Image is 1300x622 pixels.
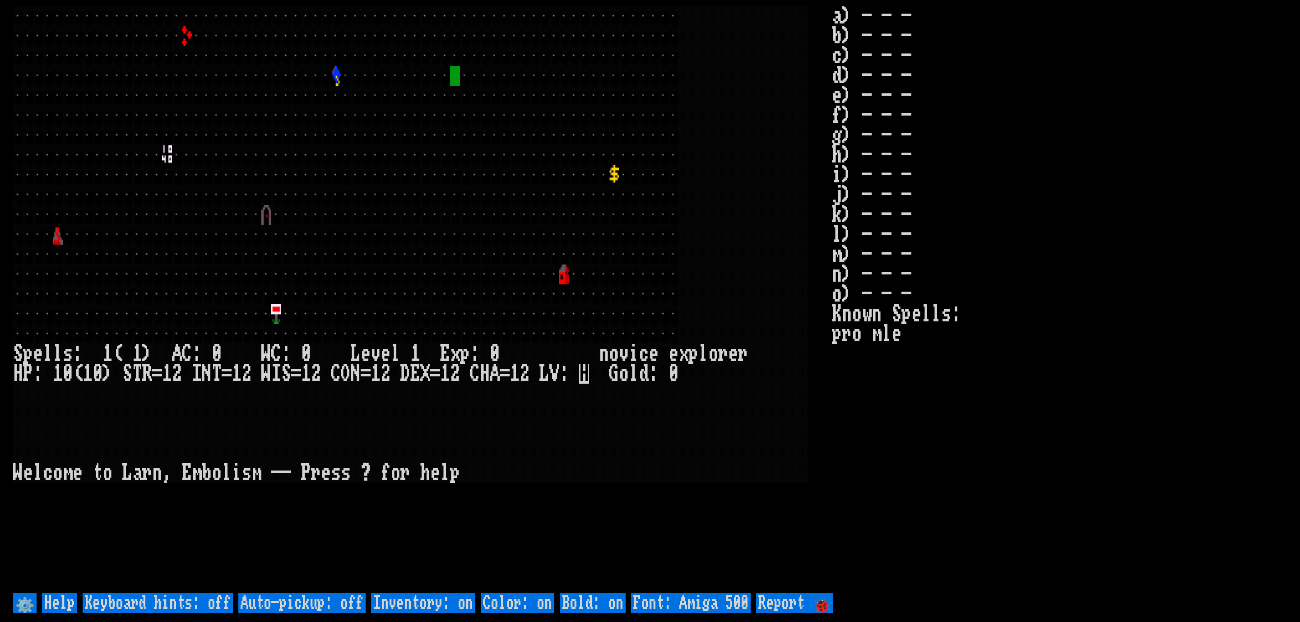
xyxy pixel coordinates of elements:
div: 1 [83,364,93,384]
div: I [271,364,281,384]
div: l [390,344,400,364]
div: ) [142,344,152,364]
div: 1 [510,364,520,384]
div: L [539,364,549,384]
div: ? [361,463,371,483]
div: ( [73,364,83,384]
div: e [23,463,33,483]
div: v [371,344,381,364]
div: p [23,344,33,364]
div: W [261,364,271,384]
div: 1 [301,364,311,384]
div: n [152,463,162,483]
div: s [341,463,351,483]
div: a [132,463,142,483]
div: 2 [241,364,251,384]
div: 1 [132,344,142,364]
div: n [599,344,609,364]
div: s [241,463,251,483]
div: e [33,344,43,364]
div: e [728,344,738,364]
div: l [43,344,53,364]
div: V [549,364,559,384]
div: R [142,364,152,384]
div: e [361,344,371,364]
div: l [33,463,43,483]
div: 1 [162,364,172,384]
div: l [222,463,232,483]
div: i [232,463,241,483]
div: m [251,463,261,483]
input: Auto-pickup: off [238,593,366,613]
input: Inventory: on [371,593,475,613]
div: f [381,463,390,483]
div: 1 [102,344,112,364]
div: : [73,344,83,364]
div: o [390,463,400,483]
div: W [13,463,23,483]
div: i [629,344,639,364]
div: e [321,463,331,483]
div: 1 [232,364,241,384]
div: , [162,463,172,483]
div: I [192,364,202,384]
div: = [222,364,232,384]
div: C [271,344,281,364]
div: A [172,344,182,364]
div: N [351,364,361,384]
div: s [63,344,73,364]
div: e [381,344,390,364]
div: L [122,463,132,483]
div: A [490,364,500,384]
div: e [73,463,83,483]
div: o [212,463,222,483]
div: r [311,463,321,483]
div: D [400,364,410,384]
div: = [291,364,301,384]
div: p [450,463,460,483]
div: : [33,364,43,384]
mark: H [579,364,589,384]
div: v [619,344,629,364]
div: E [182,463,192,483]
div: P [23,364,33,384]
div: - [281,463,291,483]
div: m [63,463,73,483]
div: x [678,344,688,364]
div: o [53,463,63,483]
div: o [708,344,718,364]
div: 0 [490,344,500,364]
div: h [420,463,430,483]
div: 0 [63,364,73,384]
div: S [281,364,291,384]
div: C [331,364,341,384]
div: N [202,364,212,384]
div: s [331,463,341,483]
div: 2 [381,364,390,384]
div: r [738,344,748,364]
div: 2 [520,364,529,384]
div: 0 [93,364,102,384]
div: P [301,463,311,483]
div: : [470,344,480,364]
input: Report 🐞 [756,593,833,613]
div: d [639,364,649,384]
div: t [93,463,102,483]
div: G [609,364,619,384]
input: Keyboard hints: off [83,593,233,613]
div: 2 [450,364,460,384]
div: : [649,364,659,384]
div: 1 [371,364,381,384]
div: 2 [172,364,182,384]
div: x [450,344,460,364]
div: C [470,364,480,384]
div: o [619,364,629,384]
div: 2 [311,364,321,384]
div: O [341,364,351,384]
div: c [43,463,53,483]
div: r [400,463,410,483]
div: e [649,344,659,364]
div: T [132,364,142,384]
div: ) [102,364,112,384]
div: = [500,364,510,384]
